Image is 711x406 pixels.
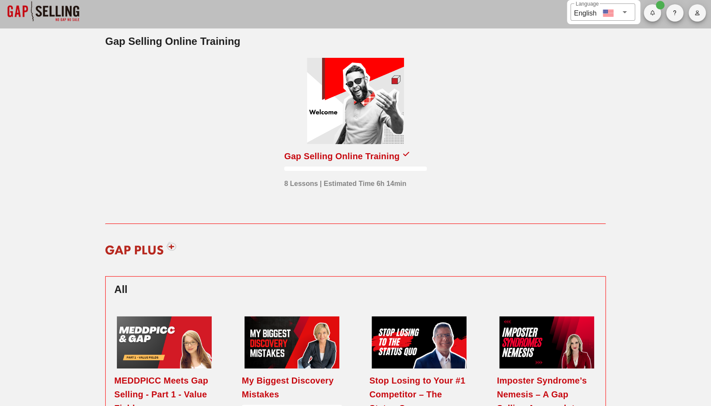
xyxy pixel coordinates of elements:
[284,149,400,163] div: Gap Selling Online Training
[656,1,664,9] span: Badge
[242,374,342,401] div: My Biggest Discovery Mistakes
[114,282,597,297] h2: All
[100,235,182,261] img: gap-plus-logo-red.svg
[284,174,406,189] div: 8 Lessons | Estimated Time 6h 14min
[574,6,596,19] div: English
[570,3,635,21] div: LanguageEnglish
[576,1,598,7] label: Language
[105,34,606,49] h2: Gap Selling Online Training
